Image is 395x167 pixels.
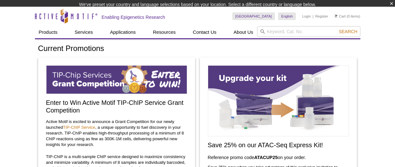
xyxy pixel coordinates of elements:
[208,65,349,136] img: Save on ATAC-Seq Express Assay Kit
[208,154,349,161] h3: Reference promo code on your order.
[339,29,357,34] span: Search
[335,14,337,18] img: Your Cart
[254,155,278,160] strong: ATACUP25
[315,14,328,18] a: Register
[46,65,187,94] img: TIP-ChIP Service Grant Competition
[106,26,140,38] a: Applications
[46,119,187,148] p: Active Motif is excited to announce a Grant Competition for our newly launched , a unique opportu...
[278,12,296,20] a: English
[335,12,360,20] li: (0 items)
[335,14,346,18] a: Cart
[189,26,220,38] a: Contact Us
[71,26,97,38] a: Services
[230,26,257,38] a: About Us
[38,44,357,54] h1: Current Promotions
[302,14,311,18] a: Login
[208,141,349,149] h2: Save 25% on our ATAC-Seq Express Kit!
[63,125,95,130] a: TIP-ChIP Service
[313,12,314,20] li: |
[102,14,165,20] h2: Enabling Epigenetics Research
[35,26,61,38] a: Products
[257,26,360,37] input: Keyword, Cat. No.
[46,99,187,114] h2: Enter to Win Active Motif TIP-ChIP Service Grant Competition
[149,26,180,38] a: Resources
[232,12,275,20] a: [GEOGRAPHIC_DATA]
[337,29,359,34] button: Search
